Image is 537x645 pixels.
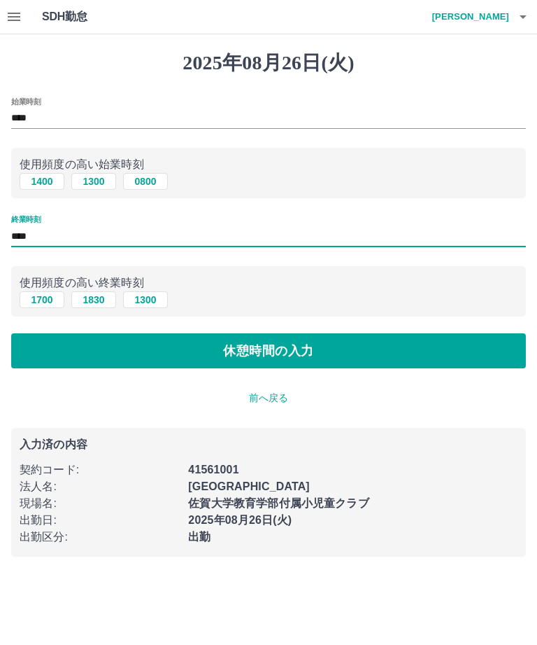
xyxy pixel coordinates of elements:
[188,497,368,509] b: 佐賀大学教育学部付属小児童クラブ
[188,514,292,526] b: 2025年08月26日(火)
[20,462,180,478] p: 契約コード :
[11,391,526,405] p: 前へ戻る
[11,214,41,225] label: 終業時刻
[123,291,168,308] button: 1300
[11,96,41,106] label: 始業時刻
[188,464,238,476] b: 41561001
[11,51,526,75] h1: 2025年08月26日(火)
[20,512,180,529] p: 出勤日 :
[123,173,168,190] button: 0800
[71,173,116,190] button: 1300
[71,291,116,308] button: 1830
[20,478,180,495] p: 法人名 :
[11,333,526,368] button: 休憩時間の入力
[20,495,180,512] p: 現場名 :
[20,275,517,291] p: 使用頻度の高い終業時刻
[20,529,180,546] p: 出勤区分 :
[20,439,517,450] p: 入力済の内容
[188,480,310,492] b: [GEOGRAPHIC_DATA]
[20,291,64,308] button: 1700
[20,156,517,173] p: 使用頻度の高い始業時刻
[20,173,64,190] button: 1400
[188,531,210,543] b: 出勤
